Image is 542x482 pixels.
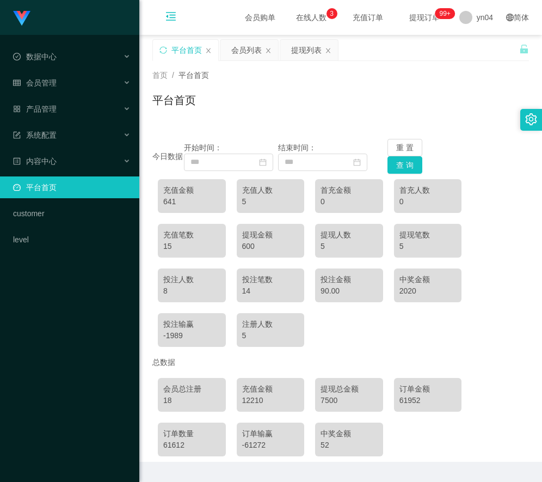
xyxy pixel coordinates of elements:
div: 投注金额 [321,274,378,285]
span: / [172,71,174,80]
i: 图标: menu-fold [152,1,189,35]
i: 图标: table [13,79,21,87]
i: 图标: close [325,47,331,54]
span: 充值订单 [347,14,389,21]
div: 订单输赢 [242,428,299,440]
div: 52 [321,440,378,451]
div: 投注输赢 [163,319,220,330]
span: 开始时间： [184,143,222,152]
div: 5 [321,241,378,252]
div: 15 [163,241,220,252]
div: 600 [242,241,299,252]
a: level [13,229,131,251]
i: 图标: unlock [519,44,529,54]
span: 系统配置 [13,131,57,139]
div: 订单金额 [399,383,457,395]
div: 充值金额 [242,383,299,395]
div: 5 [242,196,299,208]
div: 12210 [242,395,299,406]
div: 提现总金额 [321,383,378,395]
i: 图标: setting [525,113,537,125]
a: 图标: dashboard平台首页 [13,176,131,198]
div: 投注笔数 [242,274,299,285]
div: 0 [321,196,378,208]
span: 平台首页 [178,71,209,80]
img: logo.9652507e.png [13,11,30,26]
div: 14 [242,285,299,297]
div: 61612 [163,440,220,451]
div: 5 [399,241,457,252]
div: 会员列表 [231,40,262,60]
div: 提现笔数 [399,229,457,241]
i: 图标: appstore-o [13,105,21,113]
i: 图标: check-circle-o [13,53,21,60]
div: 投注人数 [163,274,220,285]
span: 在线人数 [291,14,332,21]
div: -61272 [242,440,299,451]
span: 数据中心 [13,52,57,61]
span: 结束时间： [278,143,316,152]
span: 提现订单 [404,14,445,21]
div: 7500 [321,395,378,406]
i: 图标: calendar [259,158,267,166]
div: 中奖金额 [399,274,457,285]
sup: 271 [435,8,454,19]
span: 首页 [152,71,168,80]
a: customer [13,203,131,224]
div: 18 [163,395,220,406]
div: 提现金额 [242,229,299,241]
div: 充值人数 [242,185,299,196]
i: 图标: close [205,47,212,54]
div: 订单数量 [163,428,220,440]
div: 0 [399,196,457,208]
div: 首充人数 [399,185,457,196]
div: 充值笔数 [163,229,220,241]
button: 查 询 [387,156,422,174]
div: 5 [242,330,299,341]
span: 内容中心 [13,157,57,166]
div: 会员总注册 [163,383,220,395]
div: 总数据 [152,352,529,373]
i: 图标: global [506,14,514,21]
div: 90.00 [321,285,378,297]
i: 图标: calendar [353,158,361,166]
div: 首充金额 [321,185,378,196]
button: 重 置 [387,139,422,156]
span: 产品管理 [13,105,57,113]
i: 图标: sync [159,46,167,54]
div: 61952 [399,395,457,406]
p: 3 [330,8,334,19]
div: 提现人数 [321,229,378,241]
div: 注册人数 [242,319,299,330]
i: 图标: profile [13,157,21,165]
i: 图标: form [13,131,21,139]
div: -1989 [163,330,220,341]
div: 今日数据 [152,151,184,162]
div: 641 [163,196,220,208]
sup: 3 [327,8,337,19]
div: 平台首页 [171,40,202,60]
div: 2020 [399,285,457,297]
div: 中奖金额 [321,428,378,440]
h1: 平台首页 [152,92,196,108]
div: 8 [163,285,220,297]
i: 图标: close [265,47,272,54]
span: 会员管理 [13,78,57,87]
div: 提现列表 [291,40,322,60]
div: 充值金额 [163,185,220,196]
